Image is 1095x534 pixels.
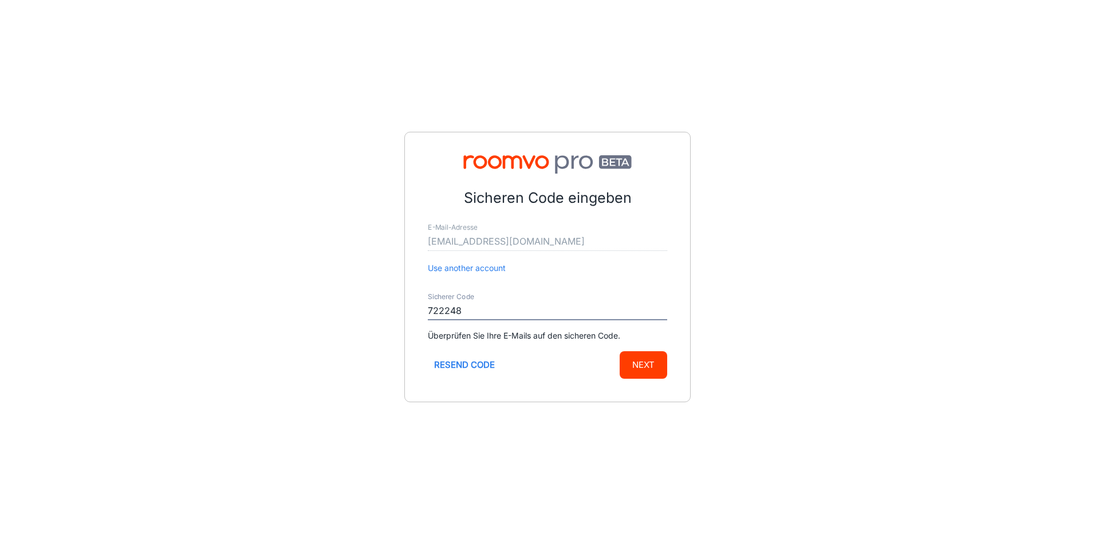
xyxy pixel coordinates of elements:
label: Sicherer Code [428,292,474,301]
p: Sicheren Code eingeben [428,187,667,209]
input: Enter secure code [428,302,667,320]
input: myname@example.com [428,233,667,251]
img: Roomvo PRO Beta [428,155,667,174]
button: Resend code [428,351,501,379]
button: Next [620,351,667,379]
p: Überprüfen Sie Ihre E-Mails auf den sicheren Code. [428,329,667,342]
label: E-Mail-Adresse [428,222,477,232]
button: Use another account [428,262,506,274]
